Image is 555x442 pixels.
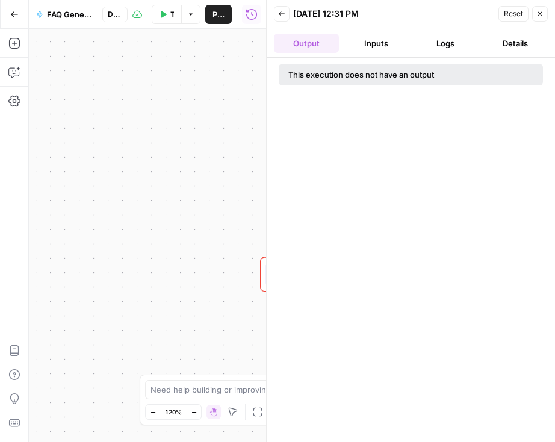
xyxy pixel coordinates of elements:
span: 120% [165,407,182,417]
span: Reset [504,8,523,19]
button: Reset [498,6,529,22]
button: Test Workflow [152,5,181,24]
button: Output [274,34,339,53]
span: Test Workflow [170,8,174,20]
button: FAQ Generator [29,5,100,24]
button: Publish [205,5,232,24]
span: FAQ Generator [47,8,93,20]
button: Inputs [344,34,409,53]
div: This execution does not have an output [288,69,484,81]
button: Details [483,34,548,53]
span: Publish [212,8,225,20]
button: Logs [414,34,479,53]
span: Draft [108,9,122,20]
